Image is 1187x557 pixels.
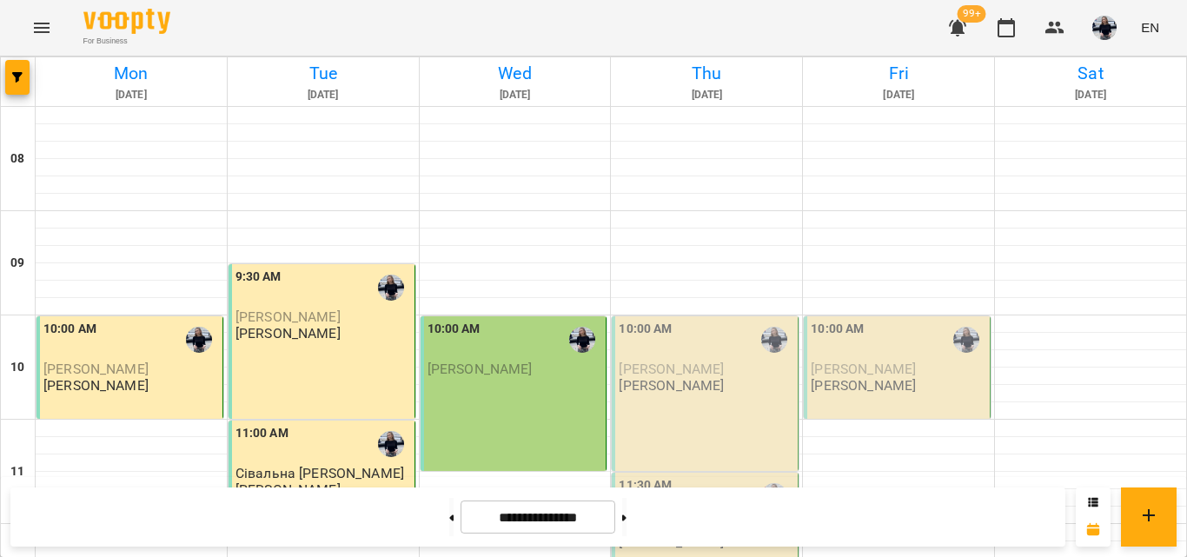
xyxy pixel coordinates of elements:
[998,60,1184,87] h6: Sat
[43,378,149,393] p: [PERSON_NAME]
[235,465,404,481] span: Сівальна [PERSON_NAME]
[235,308,341,325] span: [PERSON_NAME]
[953,327,979,353] img: Вікторія Мошура
[998,87,1184,103] h6: [DATE]
[428,361,533,377] span: [PERSON_NAME]
[619,378,724,393] p: [PERSON_NAME]
[21,7,63,49] button: Menu
[811,378,916,393] p: [PERSON_NAME]
[83,9,170,34] img: Voopty Logo
[569,327,595,353] img: Вікторія Мошура
[230,87,416,103] h6: [DATE]
[1092,16,1117,40] img: bed276abe27a029eceb0b2f698d12980.jpg
[619,320,672,339] label: 10:00 AM
[10,462,24,481] h6: 11
[811,320,864,339] label: 10:00 AM
[10,149,24,169] h6: 08
[428,320,481,339] label: 10:00 AM
[10,254,24,273] h6: 09
[806,60,991,87] h6: Fri
[235,326,341,341] p: [PERSON_NAME]
[958,5,986,23] span: 99+
[761,327,787,353] img: Вікторія Мошура
[43,361,149,377] span: [PERSON_NAME]
[422,87,608,103] h6: [DATE]
[230,60,416,87] h6: Tue
[235,424,288,443] label: 11:00 AM
[378,431,404,457] img: Вікторія Мошура
[613,87,799,103] h6: [DATE]
[186,327,212,353] img: Вікторія Мошура
[613,60,799,87] h6: Thu
[811,361,916,377] span: [PERSON_NAME]
[38,60,224,87] h6: Mon
[43,320,96,339] label: 10:00 AM
[38,87,224,103] h6: [DATE]
[10,358,24,377] h6: 10
[619,361,724,377] span: [PERSON_NAME]
[83,36,170,47] span: For Business
[806,87,991,103] h6: [DATE]
[378,275,404,301] img: Вікторія Мошура
[422,60,608,87] h6: Wed
[235,268,282,287] label: 9:30 AM
[1141,18,1159,36] span: EN
[1134,11,1166,43] button: EN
